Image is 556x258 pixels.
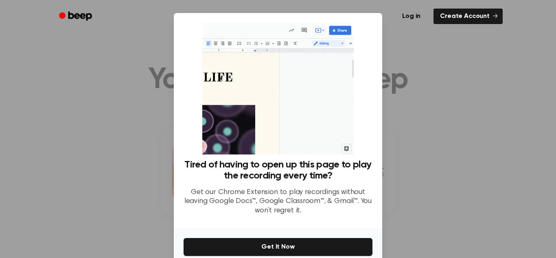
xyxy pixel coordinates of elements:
a: Log in [394,7,429,26]
a: Create Account [433,9,503,24]
button: Get It Now [184,238,372,256]
a: Beep [53,9,99,24]
p: Get our Chrome Extension to play recordings without leaving Google Docs™, Google Classroom™, & Gm... [184,188,372,216]
img: Beep extension in action [202,23,353,154]
h3: Tired of having to open up this page to play the recording every time? [184,159,372,181]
